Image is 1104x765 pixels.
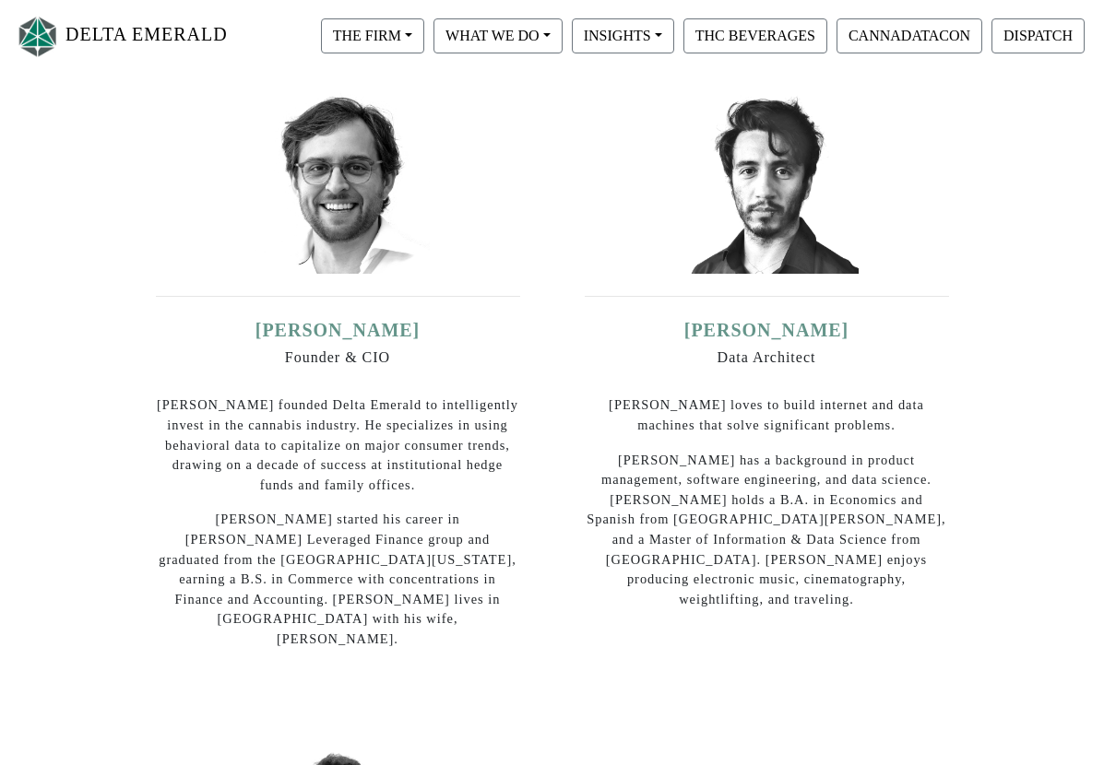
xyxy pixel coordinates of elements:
button: CANNADATACON [837,18,982,53]
a: [PERSON_NAME] [684,320,849,340]
img: david [674,89,859,274]
p: [PERSON_NAME] founded Delta Emerald to intelligently invest in the cannabis industry. He speciali... [156,395,520,495]
p: [PERSON_NAME] loves to build internet and data machines that solve significant problems. [585,395,949,435]
button: WHAT WE DO [433,18,563,53]
a: DELTA EMERALD [15,7,228,65]
img: ian [245,89,430,274]
p: [PERSON_NAME] has a background in product management, software engineering, and data science. [PE... [585,451,949,610]
a: THC BEVERAGES [679,27,832,42]
button: INSIGHTS [572,18,674,53]
h6: Founder & CIO [156,348,520,366]
button: THE FIRM [321,18,424,53]
img: Logo [15,12,61,61]
a: [PERSON_NAME] [255,320,421,340]
p: [PERSON_NAME] started his career in [PERSON_NAME] Leveraged Finance group and graduated from the ... [156,510,520,649]
h6: Data Architect [585,348,949,366]
button: THC BEVERAGES [683,18,827,53]
a: CANNADATACON [832,27,987,42]
a: DISPATCH [987,27,1089,42]
button: DISPATCH [991,18,1085,53]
